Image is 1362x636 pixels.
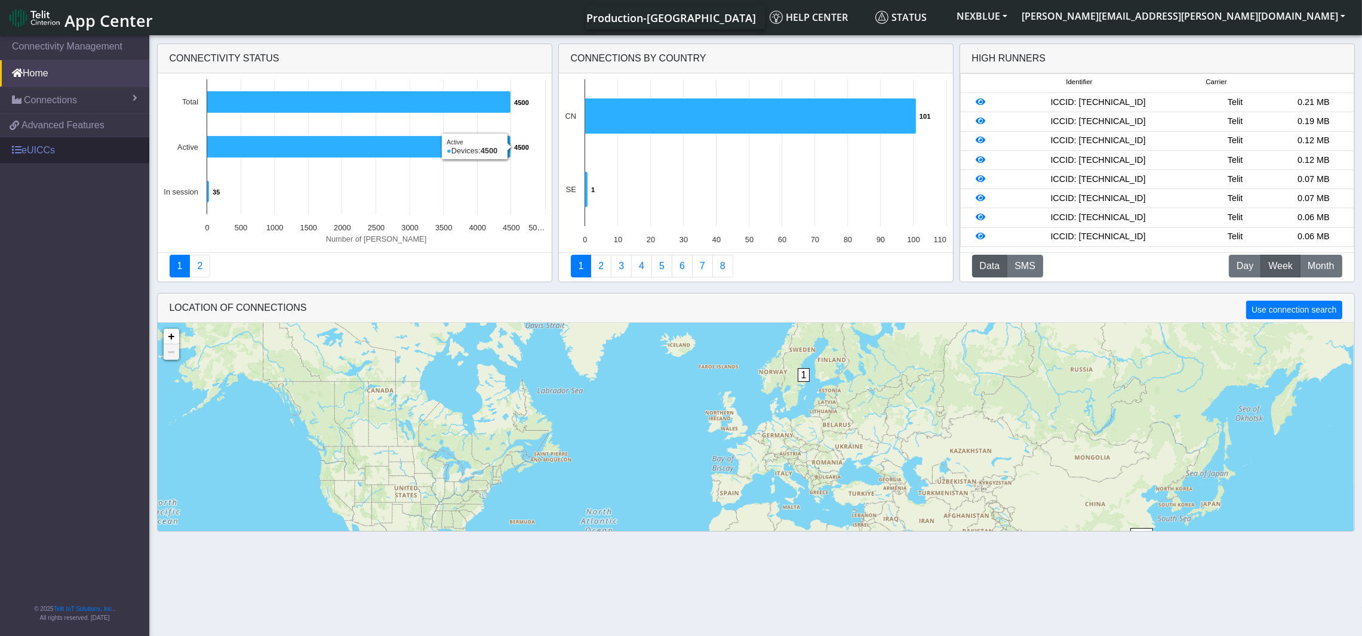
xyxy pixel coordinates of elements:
[1274,230,1352,243] div: 0.06 MB
[10,8,60,27] img: logo-telit-cinterion-gw-new.png
[213,189,220,196] text: 35
[646,235,654,244] text: 20
[1268,259,1293,273] span: Week
[559,44,953,73] div: Connections By Country
[514,144,529,151] text: 4500
[871,5,949,29] a: Status
[875,11,888,24] img: status.svg
[164,344,179,360] a: Zoom out
[1130,528,1154,542] span: 101
[64,10,153,32] span: App Center
[170,255,540,277] nav: Summary paging
[777,235,786,244] text: 60
[631,255,652,277] a: Connections By Carrier
[798,368,810,382] span: 1
[591,186,595,193] text: 1
[1000,211,1196,224] div: ICCID: [TECHNICAL_ID]
[24,93,77,107] span: Connections
[1066,77,1092,87] span: Identifier
[1260,255,1300,277] button: Week
[469,223,485,232] text: 4000
[1196,134,1274,147] div: Telit
[1196,115,1274,128] div: Telit
[325,234,426,243] text: Number of [PERSON_NAME]
[503,223,519,232] text: 4500
[1196,211,1274,224] div: Telit
[1000,230,1196,243] div: ICCID: [TECHNICAL_ID]
[170,255,190,277] a: Connectivity status
[810,235,819,244] text: 70
[972,255,1008,277] button: Data
[565,112,576,121] text: CN
[1000,192,1196,205] div: ICCID: [TECHNICAL_ID]
[1274,173,1352,186] div: 0.07 MB
[712,235,720,244] text: 40
[1206,77,1226,87] span: Carrier
[1196,192,1274,205] div: Telit
[1007,255,1043,277] button: SMS
[1000,96,1196,109] div: ICCID: [TECHNICAL_ID]
[672,255,693,277] a: 14 Days Trend
[907,235,920,244] text: 100
[367,223,384,232] text: 2500
[1196,154,1274,167] div: Telit
[1274,96,1352,109] div: 0.21 MB
[1274,192,1352,205] div: 0.07 MB
[528,223,545,232] text: 50…
[300,223,316,232] text: 1500
[613,235,622,244] text: 10
[1274,154,1352,167] div: 0.12 MB
[679,235,687,244] text: 30
[1000,173,1196,186] div: ICCID: [TECHNICAL_ID]
[843,235,851,244] text: 80
[158,44,552,73] div: Connectivity status
[1000,134,1196,147] div: ICCID: [TECHNICAL_ID]
[1014,5,1352,27] button: [PERSON_NAME][EMAIL_ADDRESS][PERSON_NAME][DOMAIN_NAME]
[591,255,611,277] a: Carrier
[765,5,871,29] a: Help center
[401,223,418,232] text: 3000
[770,11,848,24] span: Help center
[266,223,282,232] text: 1000
[1196,96,1274,109] div: Telit
[571,255,941,277] nav: Summary paging
[798,368,810,404] div: 1
[1300,255,1342,277] button: Month
[692,255,713,277] a: Zero Session
[177,143,198,152] text: Active
[334,223,351,232] text: 2000
[875,11,927,24] span: Status
[933,235,946,244] text: 110
[435,223,451,232] text: 3500
[514,99,529,106] text: 4500
[1000,115,1196,128] div: ICCID: [TECHNICAL_ID]
[1246,301,1342,319] button: Use connection search
[651,255,672,277] a: Usage by Carrier
[565,185,576,194] text: SE
[54,606,113,612] a: Telit IoT Solutions, Inc.
[189,255,210,277] a: Deployment status
[571,255,592,277] a: Connections By Country
[745,235,753,244] text: 50
[1308,259,1334,273] span: Month
[21,118,104,132] span: Advanced Features
[611,255,632,277] a: Usage per Country
[10,5,151,30] a: App Center
[583,235,587,244] text: 0
[1274,211,1352,224] div: 0.06 MB
[1237,259,1253,273] span: Day
[949,5,1014,27] button: NEXBLUE
[158,294,1354,323] div: LOCATION OF CONNECTIONS
[712,255,733,277] a: Not Connected for 30 days
[586,5,755,29] a: Your current platform instance
[1274,134,1352,147] div: 0.12 MB
[234,223,247,232] text: 500
[1274,115,1352,128] div: 0.19 MB
[164,329,179,344] a: Zoom in
[1000,154,1196,167] div: ICCID: [TECHNICAL_ID]
[586,11,756,25] span: Production-[GEOGRAPHIC_DATA]
[770,11,783,24] img: knowledge.svg
[972,51,1046,66] div: High Runners
[164,187,198,196] text: In session
[182,97,198,106] text: Total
